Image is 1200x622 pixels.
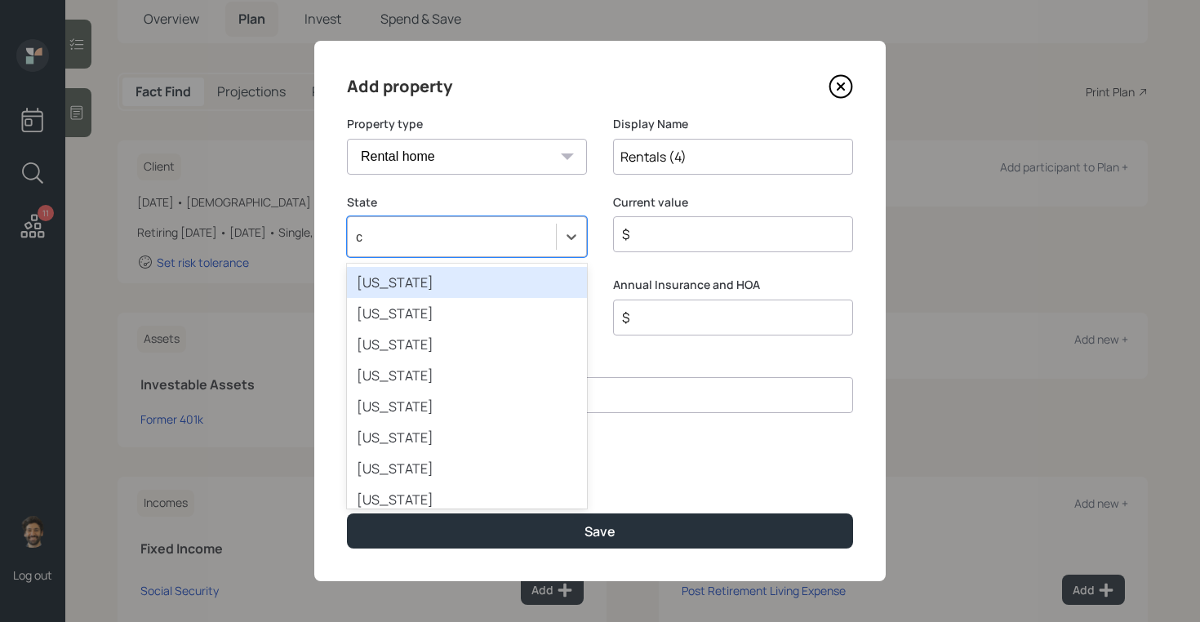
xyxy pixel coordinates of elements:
div: [US_STATE] [347,267,587,298]
label: Annual Insurance and HOA [613,277,853,293]
div: [US_STATE] [347,298,587,329]
div: [US_STATE] [347,360,587,391]
label: Monthly rental income [347,355,853,371]
div: [US_STATE] [347,453,587,484]
div: Save [584,522,616,540]
label: State [347,194,587,211]
h4: Add property [347,73,452,100]
div: [US_STATE] [347,391,587,422]
div: [US_STATE] [347,422,587,453]
label: Current value [613,194,853,211]
label: Property type [347,116,587,132]
label: Display Name [613,116,853,132]
div: [US_STATE] [347,484,587,515]
div: [US_STATE] [347,329,587,360]
button: Save [347,513,853,549]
